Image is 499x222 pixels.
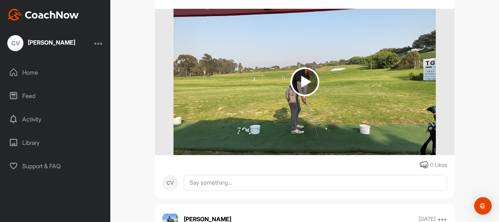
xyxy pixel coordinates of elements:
[430,161,447,169] div: 0 Likes
[7,35,23,51] div: CV
[4,133,107,152] div: Library
[474,197,492,215] div: Open Intercom Messenger
[4,87,107,105] div: Feed
[4,157,107,175] div: Support & FAQ
[4,110,107,128] div: Activity
[4,63,107,82] div: Home
[174,9,435,155] img: media
[290,67,319,96] img: play
[7,9,79,20] img: CoachNow
[162,175,178,191] div: CV
[28,39,75,45] div: [PERSON_NAME]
